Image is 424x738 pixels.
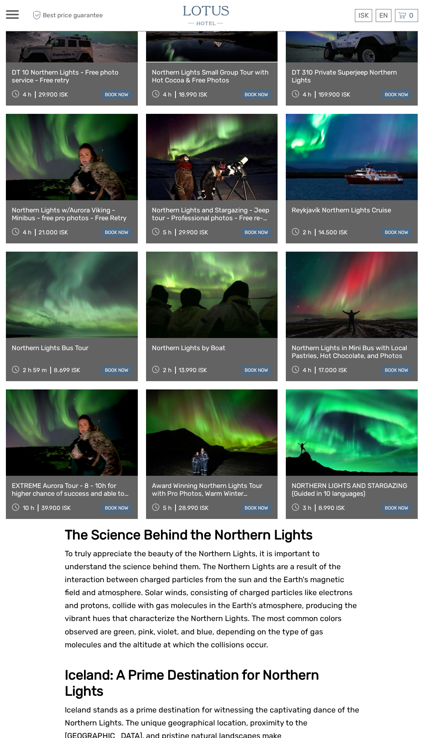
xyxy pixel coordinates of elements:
div: 39.900 ISK [41,504,71,511]
strong: Iceland: A Prime Destination for Northern Lights [65,667,319,699]
div: 17.000 ISK [318,367,347,374]
a: Northern Lights Small Group Tour with Hot Cocoa & Free Photos [152,68,272,84]
a: book now [241,227,272,237]
span: ISK [358,11,369,19]
a: book now [101,227,132,237]
a: Northern Lights and Stargazing - Jeep tour - Professional photos - Free re-run [152,206,272,222]
a: book now [241,503,272,513]
a: NORTHERN LIGHTS AND STARGAZING (Guided in 10 languages) [292,482,412,498]
a: Northern Lights w/Aurora Viking -Minibus - free pro photos - Free Retry [12,206,132,222]
span: 2 h [163,367,172,374]
a: book now [101,90,132,100]
span: 5 h [163,504,172,511]
span: 2 h 59 m [23,367,47,374]
div: 8.990 ISK [318,504,345,511]
div: 14.500 ISK [318,229,347,236]
span: 4 h [303,367,311,374]
a: book now [381,227,412,237]
div: EN [376,9,391,22]
strong: The Science Behind the Northern Lights [65,527,313,543]
a: book now [241,90,272,100]
a: book now [381,90,412,100]
a: Northern Lights Bus Tour [12,344,132,352]
div: 8.699 ISK [54,367,80,374]
span: 2 h [303,229,311,236]
span: 4 h [23,229,31,236]
div: 18.990 ISK [179,91,207,98]
div: 13.990 ISK [179,367,207,374]
div: 159.900 ISK [318,91,350,98]
span: 4 h [23,91,31,98]
div: 21.000 ISK [38,229,68,236]
a: book now [381,365,412,375]
a: EXTREME Aurora Tour - 8 - 10h for higher chance of success and able to drive farther - Snacks inc... [12,482,132,498]
a: Northern Lights in Mini Bus with Local Pastries, Hot Chocolate, and Photos [292,344,412,360]
a: DT 10 Northern Lights - Free photo service - Free retry [12,68,132,84]
a: book now [101,365,132,375]
a: Northern Lights by Boat [152,344,272,352]
span: 0 [408,11,415,19]
div: 28.990 ISK [179,504,208,511]
a: book now [101,503,132,513]
span: To truly appreciate the beauty of the Northern Lights, it is important to understand the science ... [65,549,357,649]
span: Best price guarantee [31,9,109,22]
a: book now [381,503,412,513]
div: 29.900 ISK [38,91,68,98]
a: Reykjavík Northern Lights Cruise [292,206,412,214]
span: 10 h [23,504,34,511]
span: 5 h [163,229,172,236]
a: book now [241,365,272,375]
a: DT 310 Private Superjeep Northern Lights [292,68,412,84]
span: 3 h [303,504,311,511]
span: 4 h [303,91,311,98]
span: 4 h [163,91,172,98]
div: 29.900 ISK [179,229,208,236]
a: Award Winning Northern Lights Tour with Pro Photos, Warm Winter Snowsuits, Outdoor Chairs and Tra... [152,482,272,498]
img: 3065-b7107863-13b3-4aeb-8608-4df0d373a5c0_logo_small.jpg [183,6,229,25]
